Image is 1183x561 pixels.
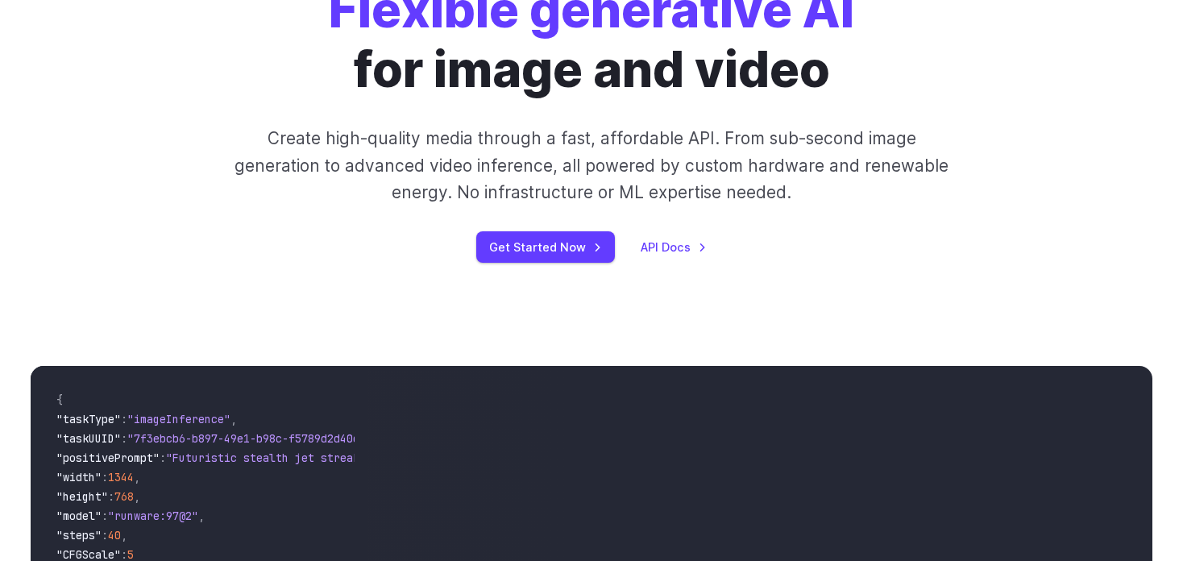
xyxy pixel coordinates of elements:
[102,470,108,484] span: :
[121,431,127,446] span: :
[108,470,134,484] span: 1344
[230,412,237,426] span: ,
[121,528,127,542] span: ,
[102,509,108,523] span: :
[108,489,114,504] span: :
[166,451,753,465] span: "Futuristic stealth jet streaking through a neon-lit cityscape with glowing purple exhaust"
[198,509,205,523] span: ,
[160,451,166,465] span: :
[108,509,198,523] span: "runware:97@2"
[121,412,127,426] span: :
[108,528,121,542] span: 40
[127,412,230,426] span: "imageInference"
[134,489,140,504] span: ,
[56,528,102,542] span: "steps"
[114,489,134,504] span: 768
[56,509,102,523] span: "model"
[641,238,707,256] a: API Docs
[56,470,102,484] span: "width"
[134,470,140,484] span: ,
[233,125,951,206] p: Create high-quality media through a fast, affordable API. From sub-second image generation to adv...
[56,489,108,504] span: "height"
[56,393,63,407] span: {
[56,451,160,465] span: "positivePrompt"
[127,431,372,446] span: "7f3ebcb6-b897-49e1-b98c-f5789d2d40d7"
[56,412,121,426] span: "taskType"
[102,528,108,542] span: :
[56,431,121,446] span: "taskUUID"
[476,231,615,263] a: Get Started Now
